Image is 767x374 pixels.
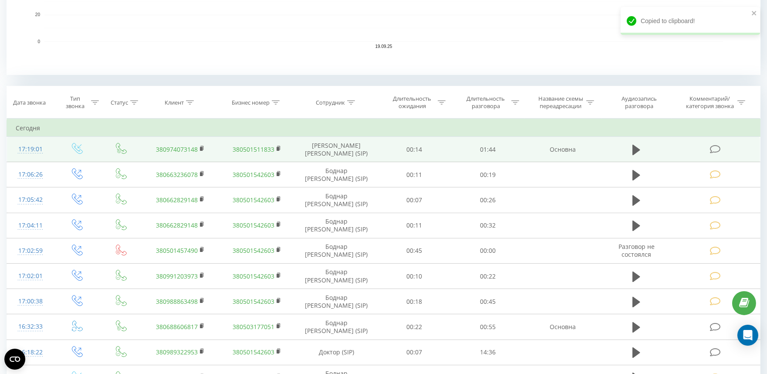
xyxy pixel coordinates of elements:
div: Длительность разговора [463,95,509,110]
td: 00:26 [451,187,525,213]
text: 20 [35,13,41,17]
div: 17:06:26 [16,166,45,183]
a: 380501542603 [233,297,274,306]
div: Бизнес номер [232,99,270,106]
a: 380688606817 [156,323,198,331]
td: Доктор (SIP) [295,340,378,365]
div: Статус [111,99,128,106]
td: Боднар [PERSON_NAME] (SIP) [295,314,378,340]
td: Боднар [PERSON_NAME] (SIP) [295,162,378,187]
a: 380501542603 [233,221,274,229]
td: 01:44 [451,137,525,162]
td: Сегодня [7,119,760,137]
a: 380501542603 [233,348,274,356]
a: 380501542603 [233,196,274,204]
div: Комментарий/категория звонка [684,95,735,110]
a: 380991203973 [156,272,198,280]
a: 380503177051 [233,323,274,331]
a: 380501511833 [233,145,274,153]
a: 380501542603 [233,170,274,179]
td: 00:22 [378,314,451,340]
div: 17:02:59 [16,242,45,259]
td: 00:11 [378,213,451,238]
td: 00:18 [378,289,451,314]
td: 00:55 [451,314,525,340]
text: 19.09.25 [375,44,392,49]
a: 380988863498 [156,297,198,306]
div: 17:05:42 [16,191,45,208]
div: Дата звонка [13,99,46,106]
a: 380662829148 [156,221,198,229]
div: 17:02:01 [16,268,45,285]
td: Основна [524,137,601,162]
td: 00:07 [378,340,451,365]
td: 00:45 [451,289,525,314]
td: Боднар [PERSON_NAME] (SIP) [295,289,378,314]
td: 00:19 [451,162,525,187]
td: 00:10 [378,264,451,289]
button: Open CMP widget [4,349,25,370]
td: 00:22 [451,264,525,289]
td: 00:45 [378,238,451,263]
td: 14:36 [451,340,525,365]
div: Клиент [165,99,184,106]
div: 17:00:38 [16,293,45,310]
button: close [751,10,757,18]
div: Длительность ожидания [389,95,436,110]
div: Сотрудник [316,99,345,106]
div: Аудиозапись разговора [611,95,668,110]
td: 00:00 [451,238,525,263]
div: 16:32:33 [16,318,45,335]
div: 16:18:22 [16,344,45,361]
a: 380501542603 [233,246,274,255]
a: 380663236078 [156,170,198,179]
td: Боднар [PERSON_NAME] (SIP) [295,238,378,263]
a: 380974073148 [156,145,198,153]
td: Боднар [PERSON_NAME] (SIP) [295,187,378,213]
div: 17:19:01 [16,141,45,158]
td: 00:07 [378,187,451,213]
a: 380501457490 [156,246,198,255]
div: Название схемы переадресации [537,95,584,110]
td: Боднар [PERSON_NAME] (SIP) [295,264,378,289]
td: Боднар [PERSON_NAME] (SIP) [295,213,378,238]
a: 380662829148 [156,196,198,204]
div: 17:04:11 [16,217,45,234]
text: 0 [37,39,40,44]
td: [PERSON_NAME] [PERSON_NAME] (SIP) [295,137,378,162]
td: 00:32 [451,213,525,238]
div: Тип звонка [61,95,88,110]
td: Основна [524,314,601,340]
span: Разговор не состоялся [618,242,655,258]
div: Copied to clipboard! [621,7,760,35]
td: 00:11 [378,162,451,187]
td: 00:14 [378,137,451,162]
div: Open Intercom Messenger [737,325,758,346]
a: 380501542603 [233,272,274,280]
a: 380989322953 [156,348,198,356]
